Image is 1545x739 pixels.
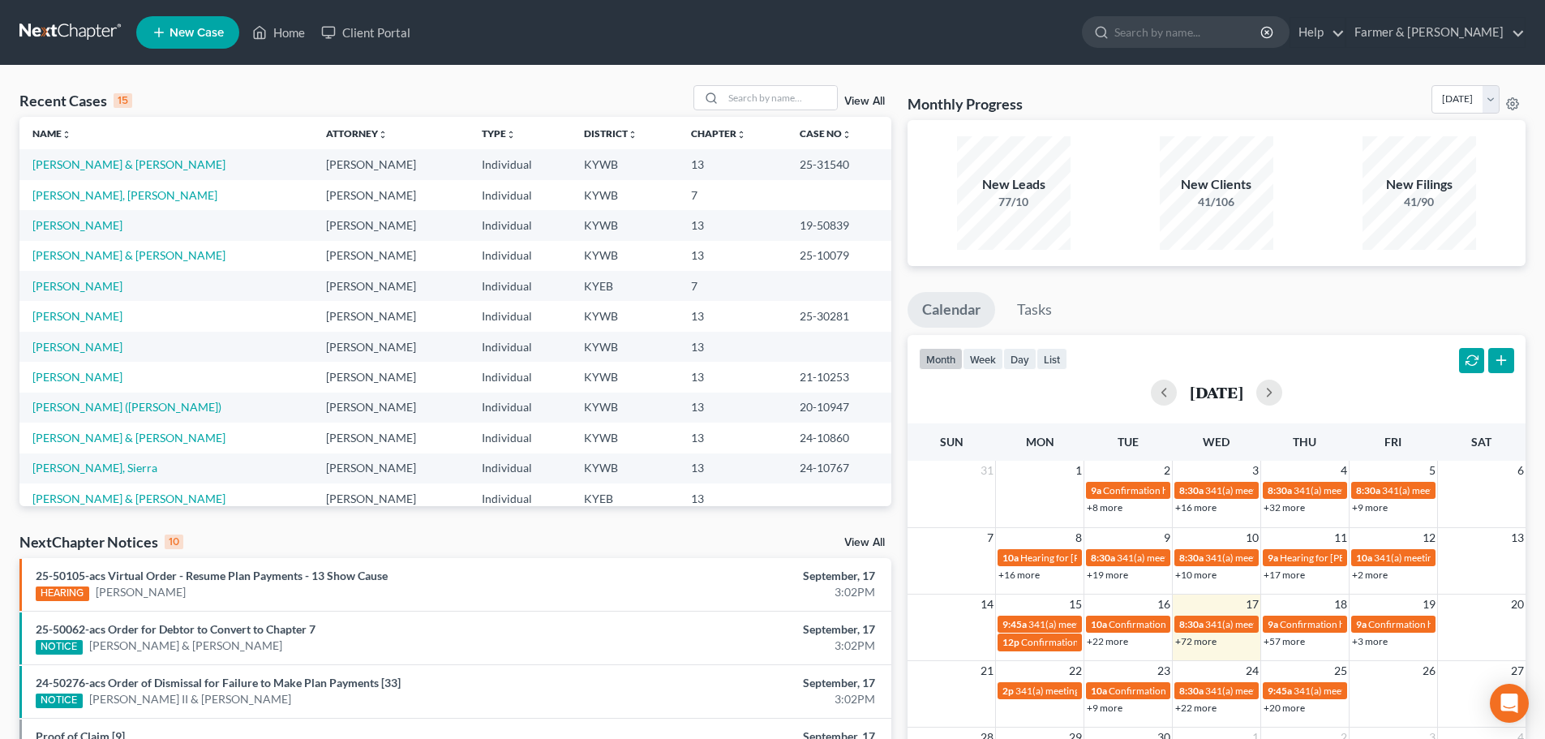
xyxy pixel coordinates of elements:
a: [PERSON_NAME] & [PERSON_NAME] [32,157,225,171]
div: 15 [114,93,132,108]
h3: Monthly Progress [908,94,1023,114]
div: HEARING [36,586,89,601]
td: 24-10767 [787,453,891,483]
div: 3:02PM [606,691,875,707]
a: +10 more [1175,569,1217,581]
span: 9:45a [1268,685,1292,697]
a: +9 more [1352,501,1388,513]
td: 13 [678,301,787,331]
td: Individual [469,483,571,513]
td: 7 [678,180,787,210]
a: [PERSON_NAME], [PERSON_NAME] [32,188,217,202]
span: 13 [1509,528,1526,548]
a: [PERSON_NAME] [96,584,186,600]
span: 9 [1162,528,1172,548]
span: 27 [1509,661,1526,681]
span: 341(a) meeting for [PERSON_NAME] [1028,618,1185,630]
a: +8 more [1087,501,1122,513]
td: [PERSON_NAME] [313,271,469,301]
i: unfold_more [378,130,388,140]
span: 3 [1251,461,1260,480]
td: [PERSON_NAME] [313,332,469,362]
i: unfold_more [506,130,516,140]
td: Individual [469,241,571,271]
span: 12p [1002,636,1019,648]
a: Help [1290,18,1345,47]
span: 15 [1067,595,1084,614]
td: KYEB [571,483,678,513]
td: Individual [469,362,571,392]
a: Tasks [1002,292,1066,328]
a: [PERSON_NAME], Sierra [32,461,157,475]
a: [PERSON_NAME] ([PERSON_NAME]) [32,400,221,414]
td: KYEB [571,271,678,301]
td: [PERSON_NAME] [313,180,469,210]
a: Chapterunfold_more [691,127,746,140]
td: Individual [469,423,571,453]
a: +17 more [1264,569,1305,581]
a: View All [844,96,885,107]
td: KYWB [571,393,678,423]
span: 8 [1074,528,1084,548]
span: 11 [1333,528,1349,548]
span: 341(a) meeting for [PERSON_NAME] [1015,685,1172,697]
span: 6 [1516,461,1526,480]
a: View All [844,537,885,548]
a: Typeunfold_more [482,127,516,140]
a: +9 more [1087,702,1122,714]
a: [PERSON_NAME] [32,279,122,293]
div: September, 17 [606,621,875,638]
span: 20 [1509,595,1526,614]
span: 1 [1074,461,1084,480]
a: Nameunfold_more [32,127,71,140]
span: 22 [1067,661,1084,681]
span: 8:30a [1091,552,1115,564]
span: 9a [1091,484,1101,496]
button: list [1036,348,1067,370]
span: 2p [1002,685,1014,697]
a: [PERSON_NAME] & [PERSON_NAME] [32,431,225,445]
span: Fri [1384,435,1401,449]
a: +22 more [1087,635,1128,647]
button: day [1003,348,1036,370]
span: Tue [1118,435,1139,449]
td: Individual [469,393,571,423]
a: Districtunfold_more [584,127,637,140]
span: 341(a) meeting for [PERSON_NAME] [1205,484,1362,496]
span: Confirmation hearing for [PERSON_NAME] [1280,618,1464,630]
td: 25-10079 [787,241,891,271]
td: [PERSON_NAME] [313,483,469,513]
td: [PERSON_NAME] [313,423,469,453]
a: [PERSON_NAME] & [PERSON_NAME] [89,638,282,654]
a: +57 more [1264,635,1305,647]
span: 7 [985,528,995,548]
td: KYWB [571,332,678,362]
td: 20-10947 [787,393,891,423]
span: 16 [1156,595,1172,614]
td: 25-31540 [787,149,891,179]
span: 9a [1268,552,1278,564]
a: [PERSON_NAME] II & [PERSON_NAME] [89,691,291,707]
a: +19 more [1087,569,1128,581]
span: 23 [1156,661,1172,681]
span: 25 [1333,661,1349,681]
span: 9a [1356,618,1367,630]
a: 25-50062-acs Order for Debtor to Convert to Chapter 7 [36,622,315,636]
h2: [DATE] [1190,384,1243,401]
td: 13 [678,423,787,453]
i: unfold_more [736,130,746,140]
a: +72 more [1175,635,1217,647]
span: 24 [1244,661,1260,681]
i: unfold_more [842,130,852,140]
div: 41/90 [1363,194,1476,210]
a: 24-50276-acs Order of Dismissal for Failure to Make Plan Payments [33] [36,676,401,690]
div: 3:02PM [606,638,875,654]
a: +22 more [1175,702,1217,714]
a: +16 more [1175,501,1217,513]
span: Confirmation hearing for [PERSON_NAME] [1103,484,1287,496]
a: Calendar [908,292,995,328]
div: NextChapter Notices [19,532,183,552]
div: September, 17 [606,675,875,691]
a: [PERSON_NAME] [32,340,122,354]
a: +2 more [1352,569,1388,581]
